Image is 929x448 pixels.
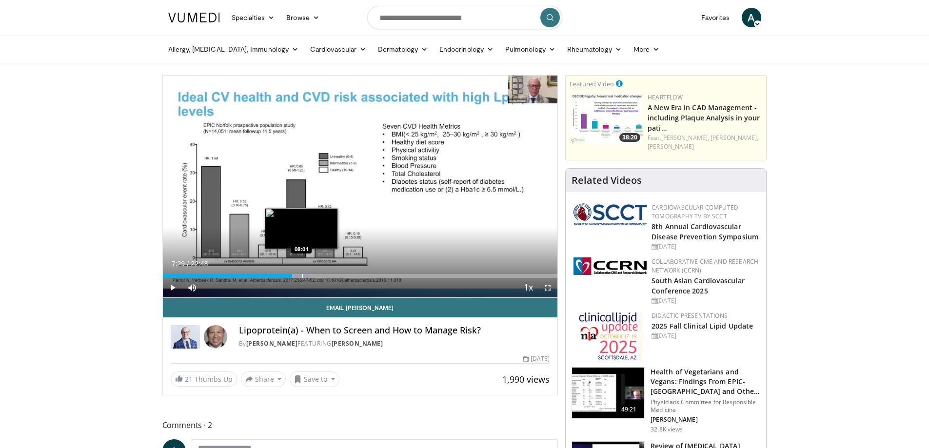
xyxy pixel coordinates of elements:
a: [PERSON_NAME] [332,339,383,348]
button: Fullscreen [538,278,557,297]
img: 606f2b51-b844-428b-aa21-8c0c72d5a896.150x105_q85_crop-smart_upscale.jpg [572,368,644,418]
h4: Lipoprotein(a) - When to Screen and How to Manage Risk? [239,325,550,336]
a: 21 Thumbs Up [171,371,237,387]
div: By FEATURING [239,339,550,348]
button: Mute [182,278,202,297]
a: Heartflow [648,93,683,101]
div: [DATE] [652,296,758,305]
img: d65bce67-f81a-47c5-b47d-7b8806b59ca8.jpg.150x105_q85_autocrop_double_scale_upscale_version-0.2.jpg [579,312,642,363]
a: [PERSON_NAME] [246,339,298,348]
span: 1,990 views [502,373,550,385]
a: [PERSON_NAME], [661,134,709,142]
h4: Related Videos [572,175,642,186]
a: A [742,8,761,27]
a: Endocrinology [434,39,499,59]
img: Dr. Robert S. Rosenson [171,325,200,349]
a: Dermatology [372,39,434,59]
span: 49:21 [617,405,641,414]
a: South Asian Cardiovascular Conference 2025 [652,276,745,295]
video-js: Video Player [163,76,558,298]
a: [PERSON_NAME], [711,134,758,142]
a: Browse [280,8,325,27]
button: Save to [290,371,339,387]
div: [DATE] [523,354,550,363]
img: 738d0e2d-290f-4d89-8861-908fb8b721dc.150x105_q85_crop-smart_upscale.jpg [570,93,643,144]
a: Favorites [695,8,736,27]
img: 51a70120-4f25-49cc-93a4-67582377e75f.png.150x105_q85_autocrop_double_scale_upscale_version-0.2.png [573,203,647,225]
button: Play [163,278,182,297]
p: [PERSON_NAME] [651,416,760,424]
p: Physicians Committee for Responsible Medicine [651,398,760,414]
span: 38:20 [619,133,640,142]
a: 8th Annual Cardiovascular Disease Prevention Symposium [652,222,758,241]
span: Comments 2 [162,419,558,431]
input: Search topics, interventions [367,6,562,29]
a: 49:21 Health of Vegetarians and Vegans: Findings From EPIC-[GEOGRAPHIC_DATA] and Othe… Physicians... [572,367,760,433]
button: Playback Rate [518,278,538,297]
img: a04ee3ba-8487-4636-b0fb-5e8d268f3737.png.150x105_q85_autocrop_double_scale_upscale_version-0.2.png [573,257,647,275]
a: Cardiovascular Computed Tomography TV by SCCT [652,203,738,220]
span: 7:29 [172,260,185,268]
small: Featured Video [570,79,614,88]
a: More [628,39,665,59]
a: Cardiovascular [304,39,372,59]
div: Didactic Presentations [652,312,758,320]
a: Rheumatology [561,39,628,59]
a: Allergy, [MEDICAL_DATA], Immunology [162,39,305,59]
div: Feat. [648,134,762,151]
a: 38:20 [570,93,643,144]
img: image.jpeg [265,208,338,249]
a: [PERSON_NAME] [648,142,694,151]
a: Specialties [226,8,281,27]
span: / [187,260,189,268]
button: Share [241,371,286,387]
a: A New Era in CAD Management - including Plaque Analysis in your pati… [648,103,760,133]
img: Avatar [204,325,227,349]
a: 2025 Fall Clinical Lipid Update [652,321,753,331]
img: VuMedi Logo [168,13,220,22]
p: 32.8K views [651,426,683,433]
a: Email [PERSON_NAME] [163,298,558,317]
a: Pulmonology [499,39,561,59]
a: Collaborative CME and Research Network (CCRN) [652,257,758,274]
div: [DATE] [652,331,758,340]
span: 21 [185,374,193,384]
span: 22:48 [191,260,208,268]
div: Progress Bar [163,274,558,278]
div: [DATE] [652,242,758,251]
h3: Health of Vegetarians and Vegans: Findings From EPIC-[GEOGRAPHIC_DATA] and Othe… [651,367,760,396]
